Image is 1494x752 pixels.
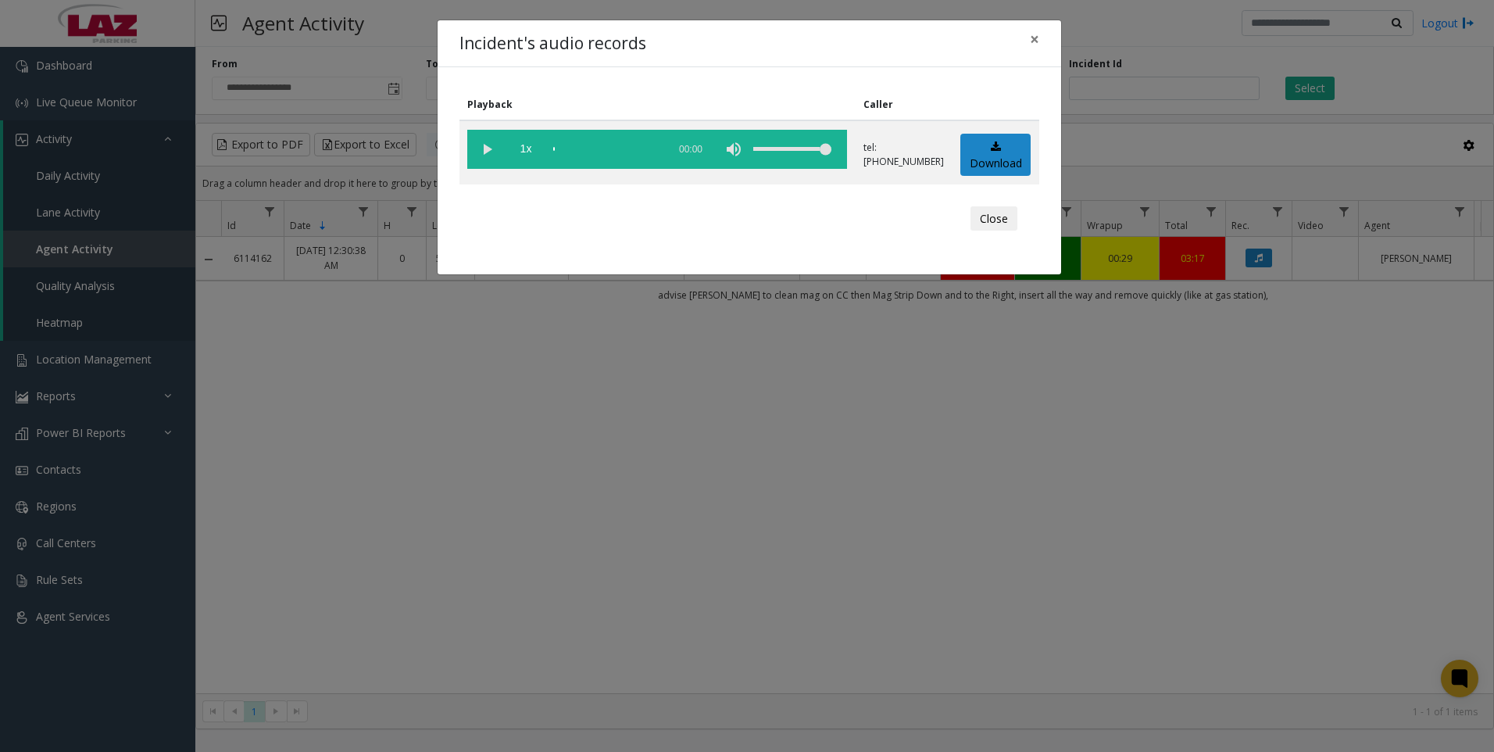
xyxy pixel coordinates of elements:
[1030,28,1039,50] span: ×
[863,141,944,169] p: tel:[PHONE_NUMBER]
[960,134,1031,177] a: Download
[553,130,659,169] div: scrub bar
[459,31,646,56] h4: Incident's audio records
[506,130,545,169] span: playback speed button
[1019,20,1050,59] button: Close
[753,130,831,169] div: volume level
[459,89,856,120] th: Playback
[970,206,1017,231] button: Close
[856,89,953,120] th: Caller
